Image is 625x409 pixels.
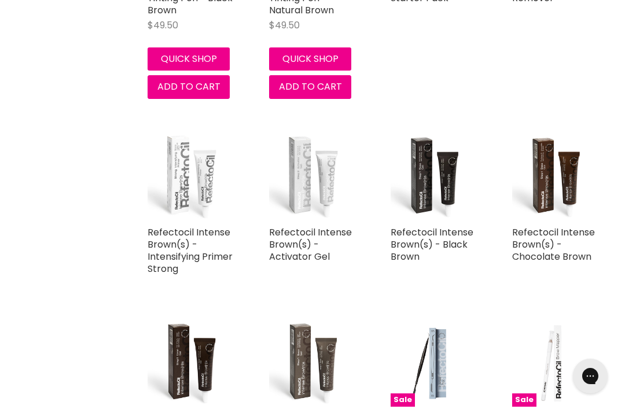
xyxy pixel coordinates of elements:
span: Sale [391,393,415,407]
img: Refectocil Intense Brown(s) - Activator Gel [269,134,356,220]
a: Refectocil Intense Brown(s) - Intensifying Primer Strong [148,226,233,275]
iframe: Gorgias live chat messenger [567,355,613,397]
button: Quick shop [269,47,351,71]
img: RefectoCil Eyelash Lifter with Brush [391,320,477,407]
button: Quick shop [148,47,230,71]
a: Refectocil Intense Brown(s) - Chocolate Brown [512,226,595,263]
img: RefectoCil Brow Mapper [512,320,599,407]
span: Sale [512,393,536,407]
span: Add to cart [279,80,342,93]
a: Refectocil Intense Brown(s) - Black Brown [391,226,473,263]
a: Refectocil Intense Brown(s) - Activator Gel [269,226,352,263]
a: RefectoCil Eyelash Lifter with BrushSale [391,320,477,407]
button: Add to cart [148,75,230,98]
img: Refectocil Intense Brown(s) - Deep Brown [148,320,234,407]
img: Refectocil Intense Brown(s) - Intensifying Primer Strong [148,134,234,220]
a: RefectoCil Brow MapperSale [512,320,599,407]
span: $49.50 [269,19,300,32]
span: Add to cart [157,80,220,93]
img: Refectocil Intense Brown(s) - Black Brown [391,134,477,220]
button: Add to cart [269,75,351,98]
img: Refectocil Intense Brown(s) - Ash Brown [269,320,356,407]
span: $49.50 [148,19,178,32]
img: Refectocil Intense Brown(s) - Chocolate Brown [512,134,599,220]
